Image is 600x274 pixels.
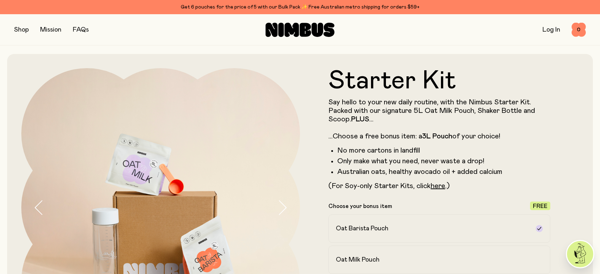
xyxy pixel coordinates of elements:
li: Australian oats, healthy avocado oil + added calcium [337,168,550,176]
a: FAQs [73,27,89,33]
strong: Pouch [432,133,452,140]
li: Only make what you need, never waste a drop! [337,157,550,165]
img: agent [567,241,593,267]
p: Say hello to your new daily routine, with the Nimbus Starter Kit. Packed with our signature 5L Oa... [328,98,550,141]
div: Get 6 pouches for the price of 5 with our Bulk Pack ✨ Free Australian metro shipping for orders $59+ [14,3,586,11]
button: 0 [572,23,586,37]
h2: Oat Milk Pouch [336,256,380,264]
h1: Starter Kit [328,68,550,94]
span: Free [533,203,547,209]
strong: PLUS [351,116,369,123]
h2: Oat Barista Pouch [336,224,388,233]
a: here [431,182,445,190]
strong: 3L [422,133,431,140]
p: Choose your bonus item [328,203,392,210]
a: Log In [542,27,560,33]
a: Mission [40,27,61,33]
p: (For Soy-only Starter Kits, click .) [328,182,550,190]
li: No more cartons in landfill [337,146,550,155]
